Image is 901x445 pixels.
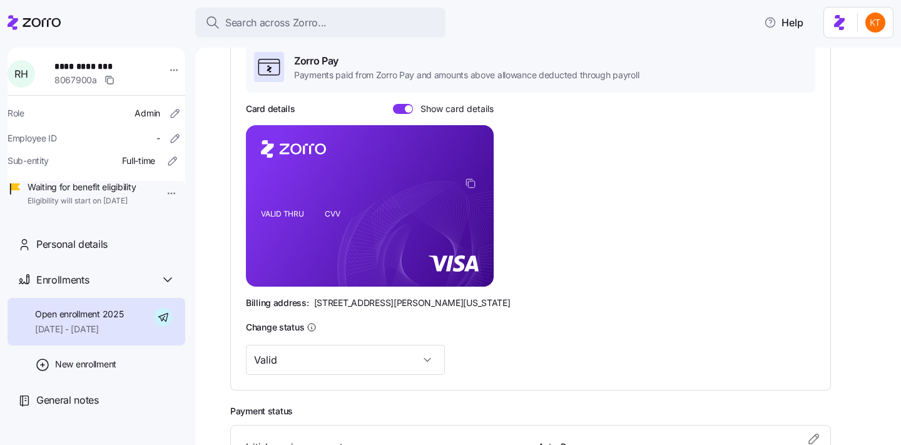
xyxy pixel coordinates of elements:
span: Waiting for benefit eligibility [28,181,136,193]
span: Open enrollment 2025 [35,308,123,320]
span: Eligibility will start on [DATE] [28,196,136,207]
span: R H [14,69,28,79]
img: aad2ddc74cf02b1998d54877cdc71599 [865,13,885,33]
span: Help [764,15,803,30]
button: copy-to-clipboard [465,178,476,189]
span: Search across Zorro... [225,15,327,31]
span: Show card details [413,104,494,114]
h3: Card details [246,103,295,115]
button: Search across Zorro... [195,8,445,38]
span: Personal details [36,237,108,252]
span: [STREET_ADDRESS][PERSON_NAME][US_STATE] [314,297,511,309]
span: - [156,132,160,145]
button: Help [754,10,813,35]
span: Zorro Pay [294,53,639,69]
span: Enrollments [36,272,89,288]
h3: Change status [246,321,304,334]
span: Full-time [122,155,155,167]
span: [DATE] - [DATE] [35,323,123,335]
span: Role [8,107,24,120]
span: Employee ID [8,132,57,145]
span: Payments paid from Zorro Pay and amounts above allowance deducted through payroll [294,69,639,81]
tspan: CVV [325,209,340,218]
span: 8067900a [54,74,97,86]
span: Sub-entity [8,155,49,167]
span: New enrollment [55,358,116,371]
span: General notes [36,392,99,408]
span: Billing address: [246,297,309,309]
h2: Payment status [230,406,883,417]
span: Admin [135,107,160,120]
tspan: VALID THRU [261,209,304,218]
